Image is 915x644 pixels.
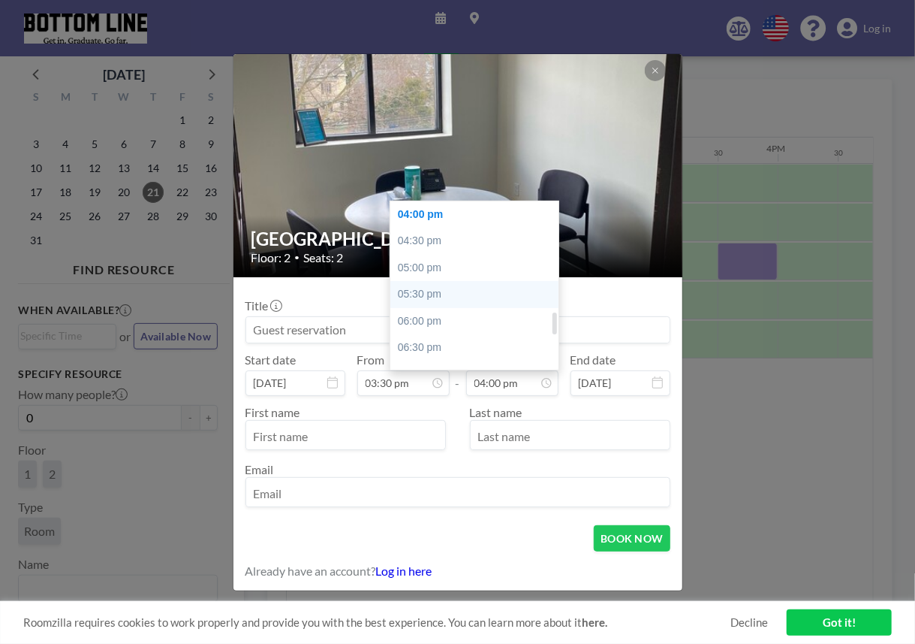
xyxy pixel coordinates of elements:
[470,405,522,419] label: Last name
[594,525,670,552] button: BOOK NOW
[245,298,281,313] label: Title
[730,615,768,630] a: Decline
[390,361,566,389] div: 07:00 pm
[246,481,670,506] input: Email
[251,250,291,265] span: Floor: 2
[251,228,666,250] h2: [GEOGRAPHIC_DATA]
[390,308,566,335] div: 06:00 pm
[245,352,296,367] label: Start date
[245,405,300,419] label: First name
[471,424,670,449] input: Last name
[390,255,566,282] div: 05:00 pm
[390,228,566,255] div: 04:30 pm
[570,352,616,367] label: End date
[246,317,670,343] input: Guest reservation
[582,615,607,629] a: here.
[456,358,460,391] span: -
[390,281,566,308] div: 05:30 pm
[376,564,432,578] a: Log in here
[390,334,566,361] div: 06:30 pm
[246,424,445,449] input: First name
[787,609,892,636] a: Got it!
[295,252,300,263] span: •
[245,564,376,579] span: Already have an account?
[23,615,730,630] span: Roomzilla requires cookies to work properly and provide you with the best experience. You can lea...
[390,201,566,228] div: 04:00 pm
[245,462,274,476] label: Email
[304,250,344,265] span: Seats: 2
[357,352,385,367] label: From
